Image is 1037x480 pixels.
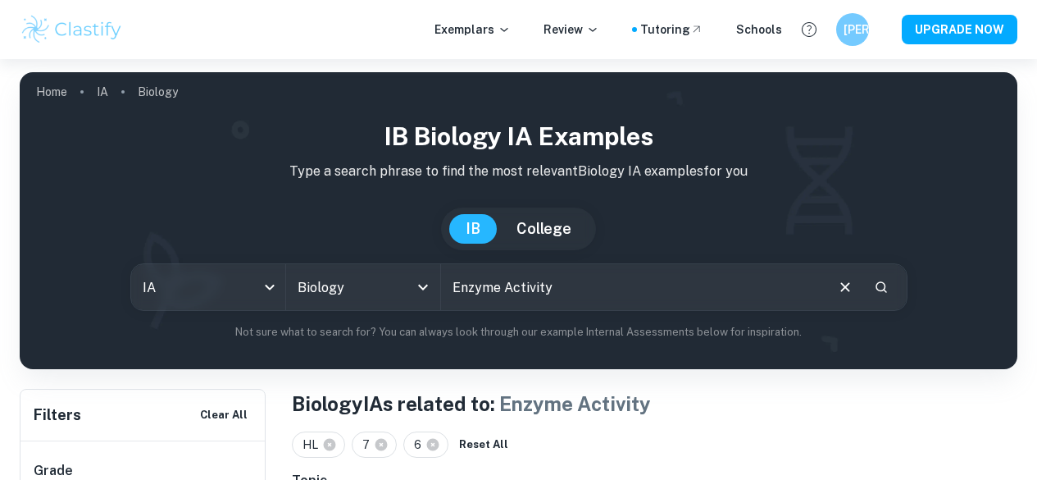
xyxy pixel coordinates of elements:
[20,72,1017,369] img: profile cover
[441,264,823,310] input: E.g. photosynthesis, coffee and protein, HDI and diabetes...
[292,389,1017,418] h1: Biology IAs related to:
[34,404,81,427] h6: Filters
[844,21,862,39] h6: [PERSON_NAME]
[33,324,1004,341] p: Not sure what to search for? You can always look through our example Internal Assessments below f...
[414,436,429,454] span: 6
[867,273,895,301] button: Search
[640,21,703,39] a: Tutoring
[196,403,252,427] button: Clear All
[33,118,1004,155] h1: IB Biology IA examples
[544,21,599,39] p: Review
[138,83,178,101] p: Biology
[403,432,448,458] div: 6
[434,21,511,39] p: Exemplars
[97,80,108,103] a: IA
[302,436,325,454] span: HL
[736,21,782,39] a: Schools
[500,214,588,244] button: College
[131,264,285,310] div: IA
[902,15,1017,44] button: UPGRADE NOW
[449,214,497,244] button: IB
[362,436,377,454] span: 7
[830,272,861,303] button: Clear
[455,432,512,457] button: Reset All
[36,80,67,103] a: Home
[795,16,823,43] button: Help and Feedback
[412,276,434,299] button: Open
[836,13,869,46] button: [PERSON_NAME]
[499,392,651,415] span: Enzyme Activity
[292,432,345,458] div: HL
[352,432,397,458] div: 7
[33,162,1004,181] p: Type a search phrase to find the most relevant Biology IA examples for you
[20,13,124,46] img: Clastify logo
